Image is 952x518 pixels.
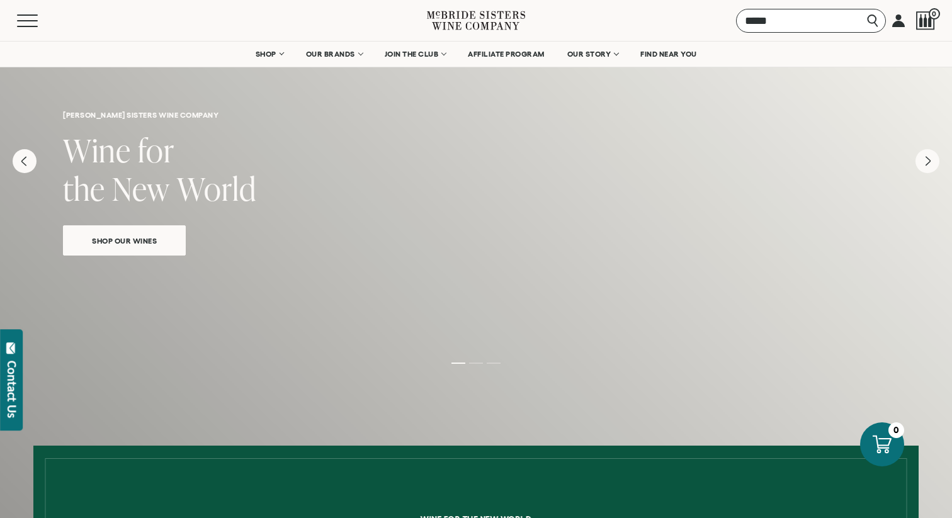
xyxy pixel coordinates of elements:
[63,225,186,256] a: Shop Our Wines
[17,14,62,27] button: Mobile Menu Trigger
[929,8,940,20] span: 0
[298,42,370,67] a: OUR BRANDS
[915,149,939,173] button: Next
[177,167,256,210] span: World
[306,50,355,59] span: OUR BRANDS
[632,42,705,67] a: FIND NEAR YOU
[256,50,277,59] span: SHOP
[247,42,292,67] a: SHOP
[138,128,174,172] span: for
[460,42,553,67] a: AFFILIATE PROGRAM
[385,50,439,59] span: JOIN THE CLUB
[63,167,105,210] span: the
[469,363,483,364] li: Page dot 2
[63,111,889,119] h6: [PERSON_NAME] sisters wine company
[112,167,170,210] span: New
[13,149,37,173] button: Previous
[888,422,904,438] div: 0
[63,128,131,172] span: Wine
[6,361,18,418] div: Contact Us
[559,42,626,67] a: OUR STORY
[70,234,179,248] span: Shop Our Wines
[640,50,697,59] span: FIND NEAR YOU
[377,42,454,67] a: JOIN THE CLUB
[567,50,611,59] span: OUR STORY
[487,363,501,364] li: Page dot 3
[468,50,545,59] span: AFFILIATE PROGRAM
[451,363,465,364] li: Page dot 1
